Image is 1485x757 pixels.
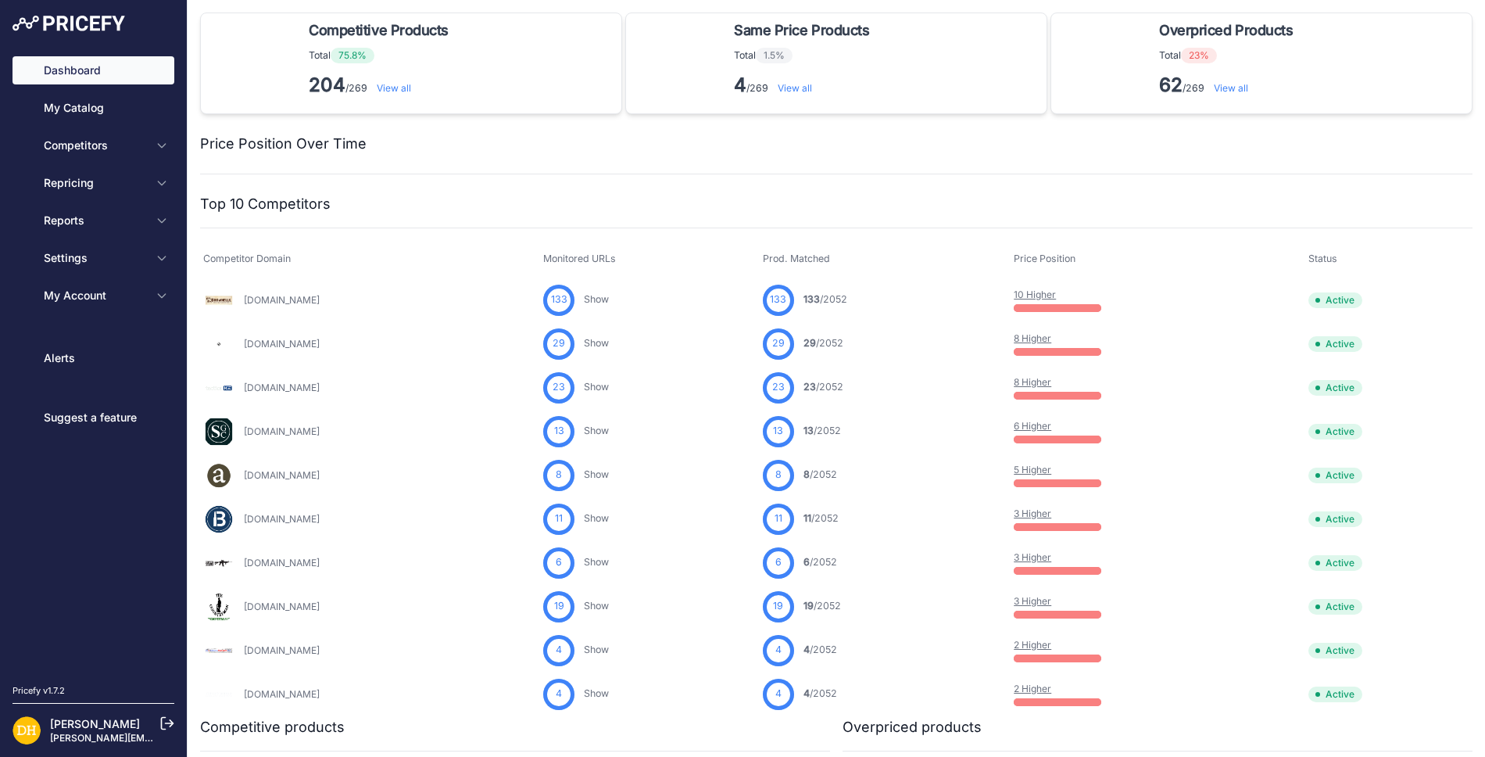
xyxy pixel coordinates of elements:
[553,336,565,351] span: 29
[556,687,562,701] span: 4
[13,344,174,372] a: Alerts
[1014,420,1051,432] a: 6 Higher
[803,293,847,305] a: 133/2052
[584,644,609,655] a: Show
[803,425,814,436] span: 13
[1159,20,1293,41] span: Overpriced Products
[200,193,331,215] h2: Top 10 Competitors
[770,292,786,307] span: 133
[803,512,811,524] span: 11
[1014,253,1075,264] span: Price Position
[775,511,782,526] span: 11
[244,688,320,700] a: [DOMAIN_NAME]
[13,131,174,160] button: Competitors
[1308,643,1362,658] span: Active
[244,294,320,306] a: [DOMAIN_NAME]
[1308,468,1362,483] span: Active
[50,717,140,730] a: [PERSON_NAME]
[244,557,320,569] a: [DOMAIN_NAME]
[1159,48,1299,63] p: Total
[50,732,291,744] a: [PERSON_NAME][EMAIL_ADDRESS][DOMAIN_NAME]
[13,282,174,310] button: My Account
[554,599,564,614] span: 19
[1014,464,1051,475] a: 5 Higher
[556,555,562,570] span: 6
[13,684,65,698] div: Pricefy v1.7.2
[244,338,320,350] a: [DOMAIN_NAME]
[756,48,793,63] span: 1.5%
[13,94,174,122] a: My Catalog
[803,337,816,349] span: 29
[1014,508,1051,519] a: 3 Higher
[584,468,609,480] a: Show
[803,293,820,305] span: 133
[331,48,374,63] span: 75.8%
[1214,82,1248,94] a: View all
[803,381,816,393] span: 23
[244,382,320,393] a: [DOMAIN_NAME]
[775,643,782,658] span: 4
[803,425,841,436] a: 13/2052
[803,600,814,612] span: 19
[543,253,616,264] span: Monitored URLs
[1308,599,1362,615] span: Active
[773,424,783,439] span: 13
[1014,683,1051,694] a: 2 Higher
[803,644,837,655] a: 4/2052
[13,16,125,31] img: Pricefy Logo
[244,601,320,612] a: [DOMAIN_NAME]
[244,644,320,656] a: [DOMAIN_NAME]
[44,138,146,153] span: Competitors
[13,206,174,235] button: Reports
[1308,511,1362,527] span: Active
[772,380,785,395] span: 23
[1014,639,1051,651] a: 2 Higher
[1159,74,1183,96] strong: 62
[803,468,837,480] a: 8/2052
[584,512,609,524] a: Show
[803,337,843,349] a: 29/2052
[1308,253,1337,264] span: Status
[803,556,837,568] a: 6/2052
[244,469,320,481] a: [DOMAIN_NAME]
[584,687,609,699] a: Show
[13,56,174,666] nav: Sidebar
[200,133,367,155] h2: Price Position Over Time
[1014,376,1051,388] a: 8 Higher
[44,288,146,303] span: My Account
[244,425,320,437] a: [DOMAIN_NAME]
[44,213,146,228] span: Reports
[553,380,565,395] span: 23
[377,82,411,94] a: View all
[803,600,841,612] a: 19/2052
[772,336,785,351] span: 29
[1308,336,1362,352] span: Active
[1014,551,1051,563] a: 3 Higher
[778,82,812,94] a: View all
[44,175,146,191] span: Repricing
[734,74,746,96] strong: 4
[803,687,810,699] span: 4
[556,643,562,658] span: 4
[763,253,830,264] span: Prod. Matched
[803,687,837,699] a: 4/2052
[1308,555,1362,571] span: Active
[13,169,174,197] button: Repricing
[1014,595,1051,607] a: 3 Higher
[44,250,146,266] span: Settings
[803,468,810,480] span: 8
[843,716,982,738] h2: Overpriced products
[1014,332,1051,344] a: 8 Higher
[309,74,345,96] strong: 204
[584,381,609,393] a: Show
[309,73,455,98] p: /269
[244,513,320,525] a: [DOMAIN_NAME]
[1308,292,1362,308] span: Active
[1308,380,1362,396] span: Active
[555,511,563,526] span: 11
[309,20,449,41] span: Competitive Products
[13,404,174,432] a: Suggest a feature
[1159,73,1299,98] p: /269
[203,253,291,264] span: Competitor Domain
[584,425,609,436] a: Show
